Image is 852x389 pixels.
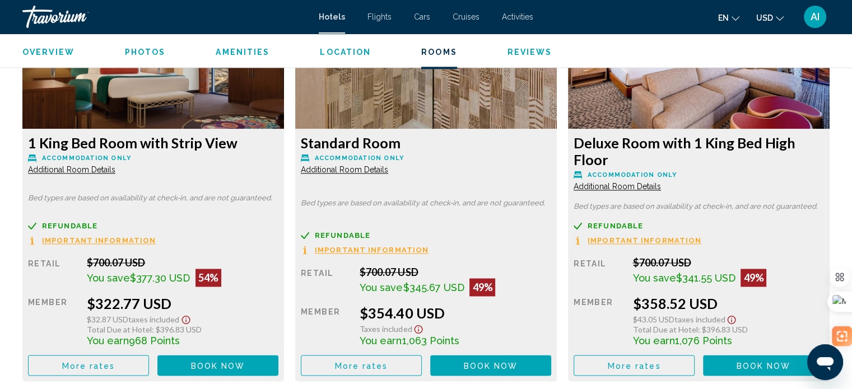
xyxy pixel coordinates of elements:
[315,246,429,254] span: Important Information
[756,10,784,26] button: Change currency
[301,355,422,376] button: More rates
[718,10,739,26] button: Change language
[22,6,308,28] a: Travorium
[421,47,457,57] button: Rooms
[574,134,824,168] h3: Deluxe Room with 1 King Bed High Floor
[367,12,392,21] span: Flights
[718,13,729,22] span: en
[574,203,824,210] p: Bed types are based on availability at check-in, and are not guaranteed.
[62,361,115,370] span: More rates
[87,256,278,269] div: $700.07 USD
[301,134,551,151] h3: Standard Room
[402,335,459,346] span: 1,063 Points
[28,355,149,376] button: More rates
[725,312,738,325] button: Show Taxes and Fees disclaimer
[574,222,824,230] a: Refundable
[129,335,180,346] span: 968 Points
[360,324,412,334] span: Taxes included
[195,269,221,287] div: 54%
[412,321,425,334] button: Show Taxes and Fees disclaimer
[130,272,190,284] span: $377.30 USD
[360,266,551,278] div: $700.07 USD
[574,256,624,287] div: Retail
[674,315,725,324] span: Taxes included
[632,256,824,269] div: $700.07 USD
[360,335,402,346] span: You earn
[674,335,732,346] span: 1,076 Points
[87,315,128,324] span: $32.87 USD
[128,315,179,324] span: Taxes included
[756,13,773,22] span: USD
[588,171,677,179] span: Accommodation Only
[632,295,824,312] div: $358.52 USD
[301,199,551,207] p: Bed types are based on availability at check-in, and are not guaranteed.
[469,278,495,296] div: 49%
[632,325,824,334] div: : $396.83 USD
[28,295,78,346] div: Member
[157,355,278,376] button: Book now
[42,237,156,244] span: Important Information
[28,134,278,151] h3: 1 King Bed Room with Strip View
[360,304,551,321] div: $354.40 USD
[28,236,156,245] button: Important Information
[42,222,97,229] span: Refundable
[403,282,464,293] span: $345.67 USD
[574,355,695,376] button: More rates
[414,12,430,21] a: Cars
[28,222,278,230] a: Refundable
[421,48,457,57] span: Rooms
[360,282,403,293] span: You save
[301,231,551,240] a: Refundable
[632,315,674,324] span: $43.05 USD
[807,344,843,380] iframe: Button to launch messaging window
[320,47,371,57] button: Location
[737,361,791,370] span: Book now
[216,47,269,57] button: Amenities
[574,295,624,346] div: Member
[464,361,518,370] span: Book now
[301,304,351,346] div: Member
[315,232,370,239] span: Refundable
[320,48,371,57] span: Location
[301,266,351,296] div: Retail
[87,335,129,346] span: You earn
[574,182,661,191] span: Additional Room Details
[87,325,152,334] span: Total Due at Hotel
[28,256,78,287] div: Retail
[588,237,701,244] span: Important Information
[632,325,697,334] span: Total Due at Hotel
[502,12,533,21] a: Activities
[301,165,388,174] span: Additional Room Details
[430,355,551,376] button: Book now
[608,361,661,370] span: More rates
[315,154,404,162] span: Accommodation Only
[800,5,830,29] button: User Menu
[22,47,75,57] button: Overview
[588,222,643,229] span: Refundable
[28,194,278,202] p: Bed types are based on availability at check-in, and are not guaranteed.
[703,355,824,376] button: Book now
[632,335,674,346] span: You earn
[741,269,766,287] div: 49%
[179,312,193,325] button: Show Taxes and Fees disclaimer
[453,12,479,21] a: Cruises
[811,11,820,22] span: AI
[87,272,130,284] span: You save
[319,12,345,21] a: Hotels
[125,48,166,57] span: Photos
[632,272,676,284] span: You save
[87,325,278,334] div: : $396.83 USD
[574,236,701,245] button: Important Information
[335,361,388,370] span: More rates
[42,154,131,162] span: Accommodation Only
[28,165,115,174] span: Additional Room Details
[301,245,429,255] button: Important Information
[22,48,75,57] span: Overview
[508,47,552,57] button: Reviews
[191,361,245,370] span: Book now
[125,47,166,57] button: Photos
